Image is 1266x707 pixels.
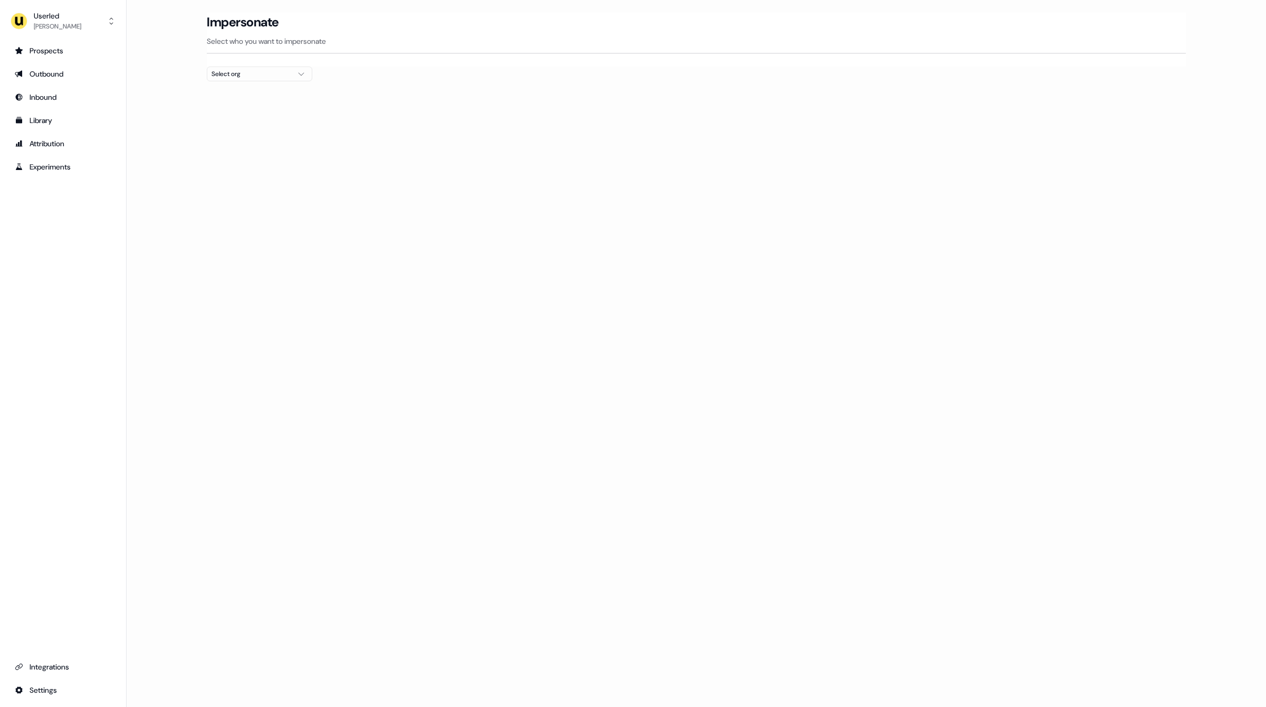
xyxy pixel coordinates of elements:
a: Go to experiments [8,158,118,175]
a: Go to Inbound [8,89,118,106]
div: Settings [15,685,111,695]
a: Go to integrations [8,682,118,699]
div: Attribution [15,138,111,149]
a: Go to attribution [8,135,118,152]
div: Prospects [15,45,111,56]
div: Integrations [15,662,111,672]
div: Userled [34,11,81,21]
a: Go to templates [8,112,118,129]
h3: Impersonate [207,14,279,30]
div: Experiments [15,162,111,172]
div: Inbound [15,92,111,102]
div: [PERSON_NAME] [34,21,81,32]
button: Select org [207,67,312,81]
a: Go to outbound experience [8,65,118,82]
a: Go to prospects [8,42,118,59]
div: Library [15,115,111,126]
a: Go to integrations [8,658,118,675]
p: Select who you want to impersonate [207,36,1186,46]
div: Select org [212,69,291,79]
div: Outbound [15,69,111,79]
button: Userled[PERSON_NAME] [8,8,118,34]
